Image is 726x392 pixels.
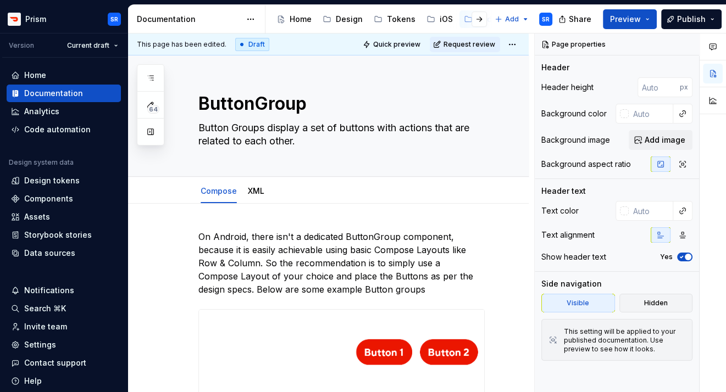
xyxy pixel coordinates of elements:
a: Storybook stories [7,226,121,244]
div: Analytics [24,106,59,117]
span: Add image [645,135,685,145]
button: Add image [629,130,692,150]
div: SR [110,15,118,24]
button: Publish [661,9,722,29]
div: Design system data [9,158,74,167]
a: Assets [7,208,121,226]
a: Home [7,66,121,84]
button: Current draft [62,38,123,53]
button: Contact support [7,354,121,372]
a: Design [318,10,367,28]
span: Request review [444,40,495,49]
div: Storybook stories [24,229,92,240]
a: Home [272,10,316,28]
div: SR [542,15,550,24]
a: Settings [7,336,121,354]
div: Data sources [24,248,75,259]
textarea: Button Groups display a set of buttons with actions that are related to each other. [196,119,483,150]
div: Components [24,193,73,204]
div: Help [24,376,42,387]
a: Data sources [7,244,121,262]
textarea: ButtonGroup [196,91,483,117]
span: This page has been edited. [137,40,226,49]
a: Tokens [369,10,420,28]
span: 64 [147,105,159,114]
div: Search ⌘K [24,303,66,314]
div: Contact support [24,357,86,368]
button: Notifications [7,282,121,299]
div: Design [336,14,363,25]
div: Header height [541,82,594,93]
div: XML [243,179,269,202]
button: Quick preview [359,37,425,52]
div: Text alignment [541,229,595,240]
button: Search ⌘K [7,300,121,317]
button: PrismSR [2,7,125,31]
div: Header text [541,186,586,197]
span: Quick preview [373,40,420,49]
div: Background aspect ratio [541,159,631,170]
div: Code automation [24,124,91,135]
a: Components [7,190,121,208]
div: Side navigation [541,278,602,289]
div: Background image [541,135,610,145]
div: Documentation [24,88,83,99]
div: Version [9,41,34,50]
div: Text color [541,205,579,216]
button: Share [553,9,598,29]
a: Design tokens [7,172,121,189]
div: iOS [440,14,453,25]
div: Visible [541,294,615,361]
button: Preview [603,9,657,29]
a: Code automation [7,121,121,138]
div: Documentation [137,14,241,25]
div: Page tree [272,8,489,30]
div: Draft [235,38,269,51]
span: Current draft [67,41,109,50]
div: Compose [196,179,241,202]
a: Compose [201,186,237,195]
div: Show header text [541,251,606,262]
p: px [680,83,688,92]
div: Settings [24,339,56,350]
div: Assets [24,211,50,222]
a: Analytics [7,103,121,120]
button: Help [7,372,121,390]
span: Publish [677,14,706,25]
span: Preview [610,14,641,25]
input: Auto [638,77,680,97]
div: Invite team [24,321,67,332]
div: Home [24,70,46,81]
div: Hidden [644,347,668,356]
img: bd52d190-91a7-4889-9e90-eccda45865b1.png [8,13,21,26]
div: Background color [541,108,607,119]
div: Design tokens [24,175,80,186]
input: Auto [629,104,673,124]
button: Add [491,12,533,27]
p: On Android, there isn't a dedicated ButtonGroup component, because it is easily achievable using ... [198,230,485,296]
span: Add [505,15,519,24]
input: Auto [629,201,673,221]
button: Request review [430,37,500,52]
div: Hidden [619,294,693,361]
div: Header [541,62,569,73]
div: Notifications [24,285,74,296]
a: Documentation [7,85,121,102]
a: iOS [422,10,457,28]
div: Prism [25,14,46,25]
div: Visible [567,347,589,356]
label: Yes [660,253,673,261]
a: Invite team [7,318,121,335]
span: Share [569,14,591,25]
a: XML [248,186,264,195]
div: Tokens [387,14,415,25]
div: Home [290,14,312,25]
